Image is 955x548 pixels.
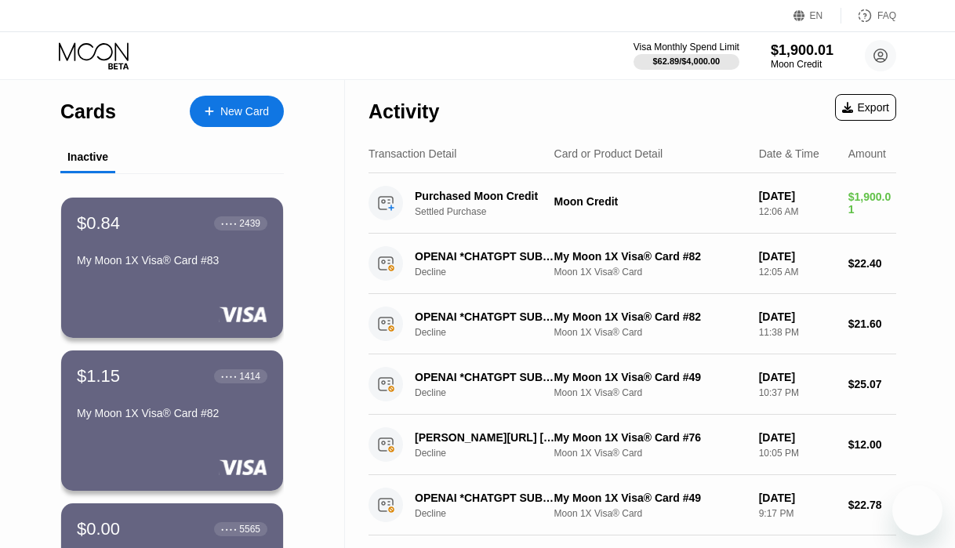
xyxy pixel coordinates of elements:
[220,105,269,118] div: New Card
[415,206,571,217] div: Settled Purchase
[771,42,833,59] div: $1,900.01
[415,431,560,444] div: [PERSON_NAME][URL] [PHONE_NUMBER] AU
[369,294,896,354] div: OPENAI *CHATGPT SUBSCR [PHONE_NUMBER] IEDeclineMy Moon 1X Visa® Card #82Moon 1X Visa® Card[DATE]1...
[634,42,739,53] div: Visa Monthly Spend Limit
[842,101,889,114] div: Export
[61,350,283,491] div: $1.15● ● ● ●1414My Moon 1X Visa® Card #82
[554,327,746,338] div: Moon 1X Visa® Card
[892,485,942,535] iframe: Кнопка запуска окна обмена сообщениями
[221,527,237,532] div: ● ● ● ●
[554,508,746,519] div: Moon 1X Visa® Card
[634,42,739,70] div: Visa Monthly Spend Limit$62.89/$4,000.00
[190,96,284,127] div: New Card
[369,100,439,123] div: Activity
[554,267,746,278] div: Moon 1X Visa® Card
[653,56,721,66] div: $62.89 / $4,000.00
[759,310,836,323] div: [DATE]
[369,475,896,535] div: OPENAI *CHATGPT SUBSCR [PHONE_NUMBER] IEDeclineMy Moon 1X Visa® Card #49Moon 1X Visa® Card[DATE]9...
[848,438,896,451] div: $12.00
[759,267,836,278] div: 12:05 AM
[221,221,237,226] div: ● ● ● ●
[415,267,571,278] div: Decline
[771,59,833,70] div: Moon Credit
[369,354,896,415] div: OPENAI *CHATGPT SUBSCR [PHONE_NUMBER] IEDeclineMy Moon 1X Visa® Card #49Moon 1X Visa® Card[DATE]1...
[759,371,836,383] div: [DATE]
[369,415,896,475] div: [PERSON_NAME][URL] [PHONE_NUMBER] AUDeclineMy Moon 1X Visa® Card #76Moon 1X Visa® Card[DATE]10:05...
[67,151,108,163] div: Inactive
[554,195,746,208] div: Moon Credit
[77,213,120,234] div: $0.84
[415,190,560,202] div: Purchased Moon Credit
[415,327,571,338] div: Decline
[61,198,283,338] div: $0.84● ● ● ●2439My Moon 1X Visa® Card #83
[759,147,819,160] div: Date & Time
[848,147,886,160] div: Amount
[77,407,267,419] div: My Moon 1X Visa® Card #82
[77,366,120,387] div: $1.15
[554,387,746,398] div: Moon 1X Visa® Card
[554,492,746,504] div: My Moon 1X Visa® Card #49
[877,10,896,21] div: FAQ
[369,234,896,294] div: OPENAI *CHATGPT SUBSCR [PHONE_NUMBER] IEDeclineMy Moon 1X Visa® Card #82Moon 1X Visa® Card[DATE]1...
[415,310,560,323] div: OPENAI *CHATGPT SUBSCR [PHONE_NUMBER] IE
[759,387,836,398] div: 10:37 PM
[554,371,746,383] div: My Moon 1X Visa® Card #49
[759,431,836,444] div: [DATE]
[835,94,896,121] div: Export
[369,147,456,160] div: Transaction Detail
[239,218,260,229] div: 2439
[554,147,663,160] div: Card or Product Detail
[759,327,836,338] div: 11:38 PM
[554,250,746,263] div: My Moon 1X Visa® Card #82
[848,257,896,270] div: $22.40
[415,387,571,398] div: Decline
[239,524,260,535] div: 5565
[415,448,571,459] div: Decline
[239,371,260,382] div: 1414
[554,310,746,323] div: My Moon 1X Visa® Card #82
[221,374,237,379] div: ● ● ● ●
[759,492,836,504] div: [DATE]
[369,173,896,234] div: Purchased Moon CreditSettled PurchaseMoon Credit[DATE]12:06 AM$1,900.01
[415,492,560,504] div: OPENAI *CHATGPT SUBSCR [PHONE_NUMBER] IE
[771,42,833,70] div: $1,900.01Moon Credit
[759,190,836,202] div: [DATE]
[759,448,836,459] div: 10:05 PM
[759,508,836,519] div: 9:17 PM
[77,254,267,267] div: My Moon 1X Visa® Card #83
[848,191,896,216] div: $1,900.01
[77,519,120,539] div: $0.00
[415,508,571,519] div: Decline
[848,378,896,390] div: $25.07
[554,431,746,444] div: My Moon 1X Visa® Card #76
[759,206,836,217] div: 12:06 AM
[793,8,841,24] div: EN
[848,499,896,511] div: $22.78
[841,8,896,24] div: FAQ
[759,250,836,263] div: [DATE]
[415,371,560,383] div: OPENAI *CHATGPT SUBSCR [PHONE_NUMBER] IE
[60,100,116,123] div: Cards
[810,10,823,21] div: EN
[415,250,560,263] div: OPENAI *CHATGPT SUBSCR [PHONE_NUMBER] IE
[554,448,746,459] div: Moon 1X Visa® Card
[848,318,896,330] div: $21.60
